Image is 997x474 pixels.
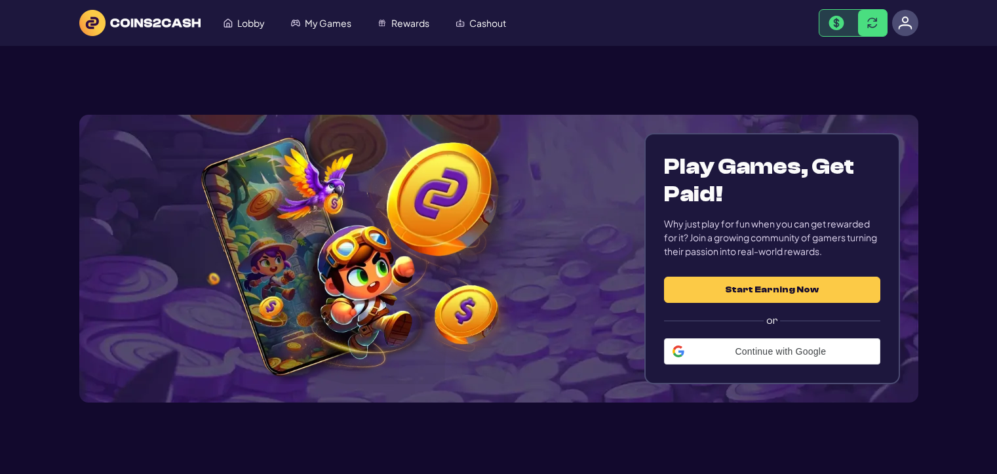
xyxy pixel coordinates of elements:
[664,153,880,208] h1: Play Games, Get Paid!
[210,10,278,35] a: Lobby
[291,18,300,28] img: My Games
[456,18,465,28] img: Cashout
[664,338,880,365] div: Continue with Google
[690,346,872,357] span: Continue with Google
[391,18,429,28] span: Rewards
[664,277,880,303] button: Start Earning Now
[305,18,351,28] span: My Games
[224,18,233,28] img: Lobby
[278,10,364,35] a: My Games
[469,18,506,28] span: Cashout
[79,10,201,36] img: logo text
[364,10,442,35] a: Rewards
[378,18,387,28] img: Rewards
[442,10,519,35] a: Cashout
[829,16,844,31] img: Money Bill
[237,18,265,28] span: Lobby
[898,16,912,30] img: avatar
[664,217,880,258] div: Why just play for fun when you can get rewarded for it? Join a growing community of gamers turnin...
[664,303,880,338] label: or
